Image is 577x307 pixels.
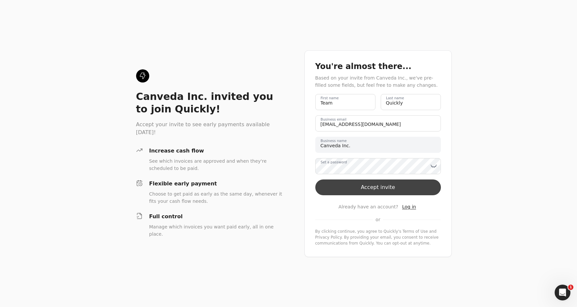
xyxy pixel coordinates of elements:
span: Already have an account? [339,203,398,210]
iframe: Intercom live chat [555,285,570,300]
button: Accept invite [315,179,441,195]
div: Flexible early payment [149,180,283,188]
div: By clicking continue, you agree to Quickly's and . By providing your email, you consent to receiv... [315,228,441,246]
a: terms-of-service [402,229,428,234]
div: See which invoices are approved and when they're scheduled to be paid. [149,157,283,172]
div: Accept your invite to see early payments available [DATE]! [136,121,283,136]
div: Canveda Inc. invited you to join Quickly! [136,90,283,115]
div: Manage which invoices you want paid early, all in one place. [149,223,283,238]
div: Based on your invite from Canveda Inc., we've pre-filled some fields, but feel free to make any c... [315,74,441,89]
span: 1 [568,285,573,290]
label: Last name [386,95,404,101]
label: Business name [321,138,347,143]
span: Log in [402,204,416,209]
a: privacy-policy [315,235,342,240]
label: First name [321,95,339,101]
div: Increase cash flow [149,147,283,155]
div: Choose to get paid as early as the same day, whenever it fits your cash flow needs. [149,190,283,205]
label: Business email [321,117,347,122]
button: Log in [401,203,417,211]
a: Log in [402,203,416,210]
div: You're almost there... [315,61,441,72]
span: or [375,216,380,223]
label: Set a password [321,159,347,165]
div: Full control [149,213,283,221]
